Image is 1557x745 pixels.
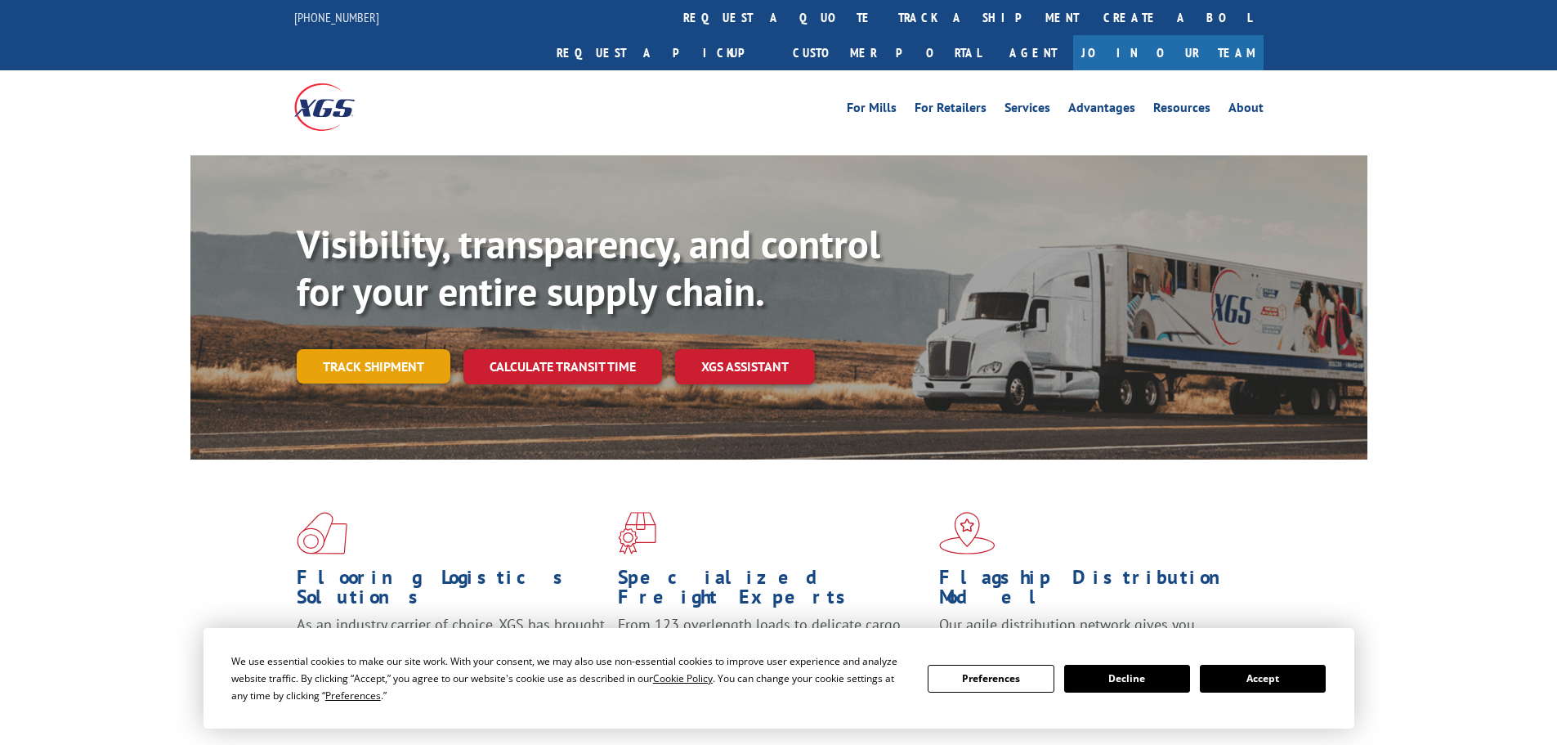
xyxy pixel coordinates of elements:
[1064,665,1190,693] button: Decline
[204,628,1354,729] div: Cookie Consent Prompt
[618,615,927,688] p: From 123 overlength loads to delicate cargo, our experienced staff knows the best way to move you...
[297,615,605,673] span: As an industry carrier of choice, XGS has brought innovation and dedication to flooring logistics...
[297,218,880,316] b: Visibility, transparency, and control for your entire supply chain.
[1073,35,1264,70] a: Join Our Team
[928,665,1054,693] button: Preferences
[847,101,897,119] a: For Mills
[675,349,815,384] a: XGS ASSISTANT
[297,349,450,384] a: Track shipment
[325,689,381,702] span: Preferences
[1068,101,1135,119] a: Advantages
[653,671,713,685] span: Cookie Policy
[618,568,927,615] h1: Specialized Freight Experts
[781,35,993,70] a: Customer Portal
[544,35,781,70] a: Request a pickup
[939,568,1248,615] h1: Flagship Distribution Model
[618,512,656,554] img: xgs-icon-focused-on-flooring-red
[1200,665,1326,693] button: Accept
[463,349,662,384] a: Calculate transit time
[297,568,606,615] h1: Flooring Logistics Solutions
[1153,101,1210,119] a: Resources
[1228,101,1264,119] a: About
[297,512,347,554] img: xgs-icon-total-supply-chain-intelligence-red
[939,512,995,554] img: xgs-icon-flagship-distribution-model-red
[1004,101,1050,119] a: Services
[915,101,987,119] a: For Retailers
[294,9,379,25] a: [PHONE_NUMBER]
[231,653,908,704] div: We use essential cookies to make our site work. With your consent, we may also use non-essential ...
[993,35,1073,70] a: Agent
[939,615,1240,653] span: Our agile distribution network gives you nationwide inventory management on demand.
